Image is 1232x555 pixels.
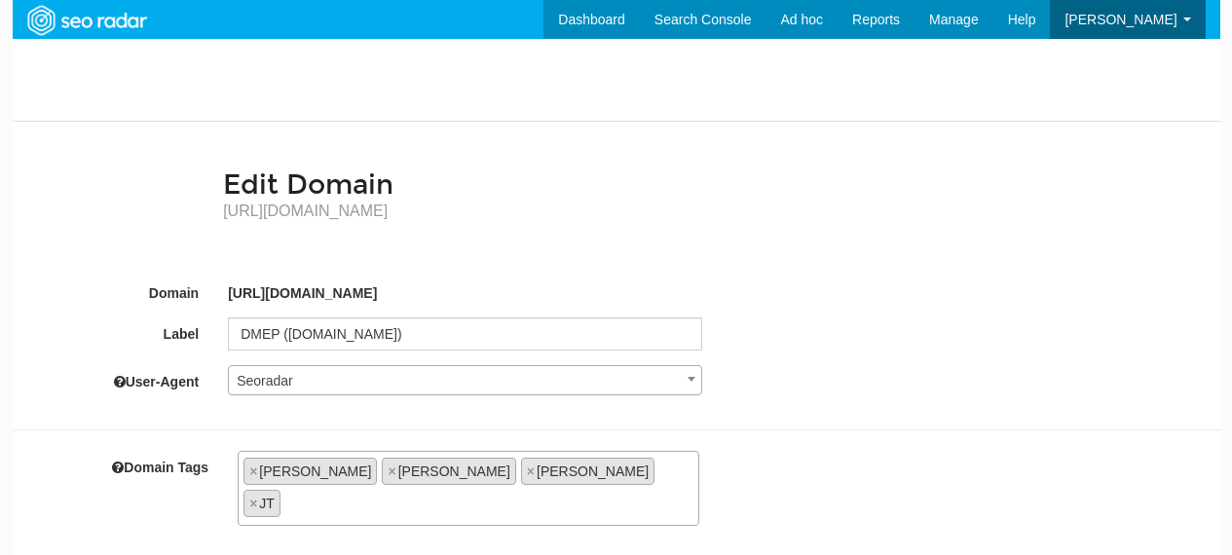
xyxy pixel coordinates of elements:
[13,317,214,344] label: Label
[249,491,257,516] span: ×
[13,277,214,303] label: Domain
[229,367,701,394] span: Seoradar
[780,12,823,27] span: Ad hoc
[19,3,154,38] img: SEORadar
[521,458,654,485] li: Adam
[1008,12,1036,27] span: Help
[27,451,224,477] label: Domain Tags
[243,490,280,517] li: JT
[223,170,1205,222] h1: Edit Domain
[243,458,377,485] li: Felicity
[382,458,515,485] li: Ryan
[13,365,214,391] label: User-Agent
[249,459,257,484] span: ×
[1064,12,1176,27] span: [PERSON_NAME]
[852,12,900,27] span: Reports
[929,12,979,27] span: Manage
[223,201,1205,222] small: [URL][DOMAIN_NAME]
[527,459,535,484] span: ×
[388,459,395,484] span: ×
[228,277,377,303] label: [URL][DOMAIN_NAME]
[228,365,702,395] span: Seoradar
